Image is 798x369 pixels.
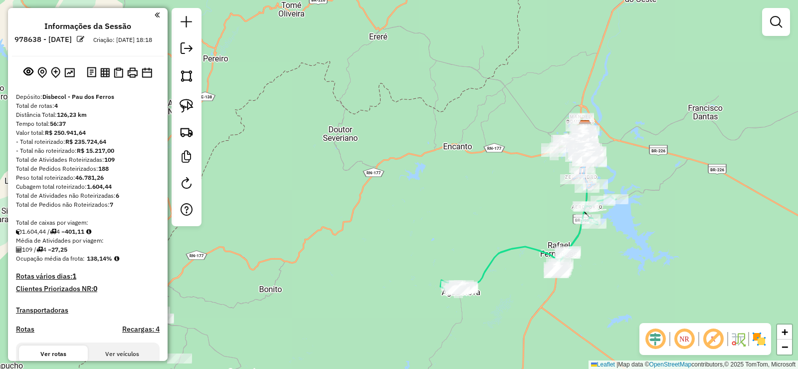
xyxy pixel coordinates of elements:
div: Criação: [DATE] 18:18 [89,35,156,44]
div: 109 / 4 = [16,245,160,254]
div: Média de Atividades por viagem: [16,236,160,245]
a: Rotas [16,325,34,334]
a: OpenStreetMap [649,361,692,368]
a: Leaflet [591,361,615,368]
i: Total de rotas [50,229,56,235]
strong: 7 [110,201,113,208]
strong: R$ 250.941,64 [45,129,86,136]
em: Alterar nome da sessão [77,35,84,43]
h4: Transportadoras [16,306,160,315]
strong: 56:37 [50,120,66,127]
a: Clique aqui para minimizar o painel [155,9,160,20]
img: Selecionar atividades - polígono [180,69,194,83]
em: Média calculada utilizando a maior ocupação (%Peso ou %Cubagem) de cada rota da sessão. Rotas cro... [114,256,119,262]
img: Criar rota [180,125,194,139]
strong: 188 [98,165,109,172]
div: Total de Pedidos não Roteirizados: [16,200,160,209]
div: Distância Total: [16,110,160,119]
strong: R$ 235.724,64 [65,138,106,145]
div: Total de caixas por viagem: [16,218,160,227]
span: + [782,326,788,338]
button: Visualizar relatório de Roteirização [98,65,112,79]
a: Nova sessão e pesquisa [177,12,197,34]
a: Zoom in [777,325,792,340]
strong: 401,11 [65,228,84,235]
button: Visualizar Romaneio [112,65,125,80]
strong: 6 [116,192,119,199]
button: Otimizar todas as rotas [62,65,77,79]
button: Exibir sessão original [21,64,35,80]
strong: 126,23 km [57,111,87,118]
a: Zoom out [777,340,792,355]
div: Valor total: [16,128,160,137]
button: Imprimir Rotas [125,65,140,80]
span: Ocultar deslocamento [643,327,667,351]
a: Exportar sessão [177,38,197,61]
span: − [782,341,788,353]
span: Ocupação média da frota: [16,255,85,262]
strong: 4 [54,102,58,109]
strong: 27,25 [51,246,67,253]
button: Disponibilidade de veículos [140,65,154,80]
img: Exibir/Ocultar setores [751,331,767,347]
h4: Informações da Sessão [44,21,131,31]
strong: 46.781,26 [75,174,104,181]
div: 1.604,44 / 4 = [16,227,160,236]
h4: Clientes Priorizados NR: [16,285,160,293]
button: Ver veículos [88,346,157,363]
div: Peso total roteirizado: [16,173,160,182]
strong: 109 [104,156,115,163]
button: Centralizar mapa no depósito ou ponto de apoio [35,65,49,80]
img: Disbecol - Pau dos Ferros [579,120,592,133]
strong: 138,14% [87,255,112,262]
h4: Rotas vários dias: [16,272,160,281]
h4: Recargas: 4 [122,325,160,334]
span: Ocultar NR [672,327,696,351]
button: Logs desbloquear sessão [85,65,98,80]
button: Adicionar Atividades [49,65,62,80]
div: Tempo total: [16,119,160,128]
span: Exibir rótulo [701,327,725,351]
i: Cubagem total roteirizado [16,229,22,235]
div: - Total roteirizado: [16,137,160,146]
strong: 1.604,44 [87,183,112,190]
i: Total de rotas [36,247,43,253]
strong: R$ 15.217,00 [77,147,114,154]
a: Exibir filtros [766,12,786,32]
a: Criar modelo [177,147,197,169]
i: Total de Atividades [16,247,22,253]
div: Depósito: [16,92,160,101]
strong: 1 [72,272,76,281]
div: Total de rotas: [16,101,160,110]
div: Map data © contributors,© 2025 TomTom, Microsoft [589,361,798,369]
button: Ver rotas [19,346,88,363]
div: Atividade não roteirizada - REST NETINHO [167,354,192,364]
div: Total de Atividades Roteirizadas: [16,155,160,164]
strong: Disbecol - Pau dos Ferros [42,93,114,100]
div: Cubagem total roteirizado: [16,182,160,191]
a: Reroteirizar Sessão [177,173,197,196]
div: - Total não roteirizado: [16,146,160,155]
div: Total de Atividades não Roteirizadas: [16,191,160,200]
i: Meta Caixas/viagem: 1,00 Diferença: 400,11 [86,229,91,235]
strong: 0 [93,284,97,293]
a: Criar rota [176,121,198,143]
div: Total de Pedidos Roteirizados: [16,164,160,173]
h6: 978638 - [DATE] [14,35,72,44]
img: Selecionar atividades - laço [180,99,194,113]
img: Fluxo de ruas [730,331,746,347]
span: | [616,361,618,368]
